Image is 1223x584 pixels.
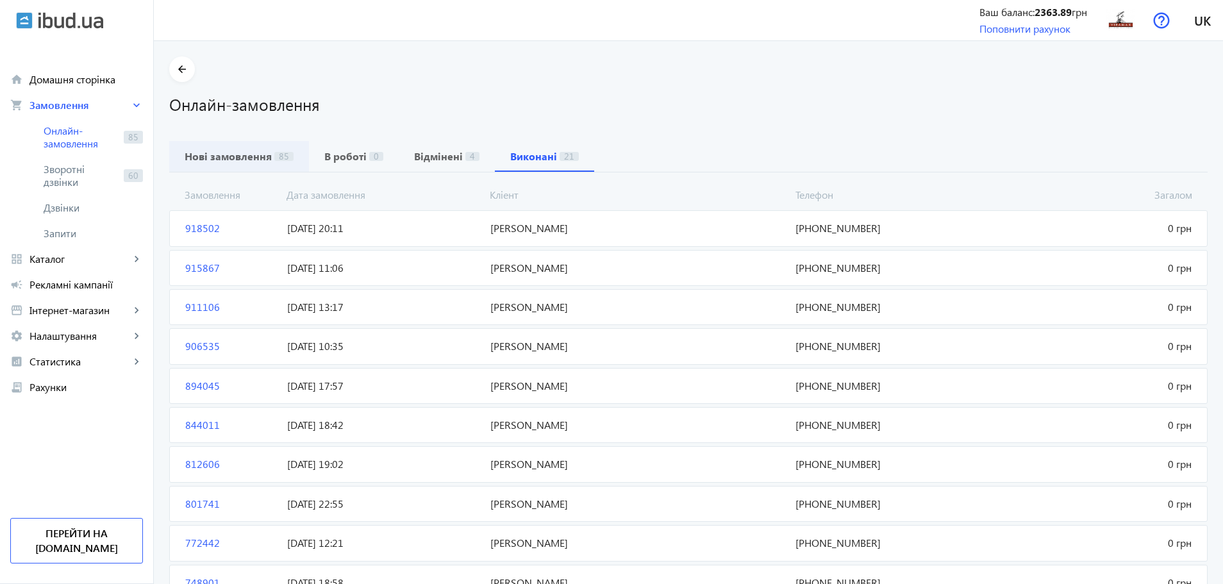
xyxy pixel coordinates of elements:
span: Кліент [485,188,790,202]
span: [DATE] 22:55 [282,497,485,511]
span: [PERSON_NAME] [485,221,790,235]
b: В роботі [324,151,367,162]
span: Рекламні кампанії [29,278,143,291]
span: Інтернет-магазин [29,304,130,317]
span: [DATE] 11:06 [282,261,485,275]
span: 0 грн [994,379,1197,393]
img: ibud.svg [16,12,33,29]
img: ibud_text.svg [38,12,103,29]
span: [PERSON_NAME] [485,457,790,471]
span: [PERSON_NAME] [485,300,790,314]
span: [DATE] 10:35 [282,339,485,353]
span: [PERSON_NAME] [485,261,790,275]
span: [PHONE_NUMBER] [790,261,994,275]
span: 812606 [180,457,282,471]
span: uk [1194,12,1211,28]
span: [PHONE_NUMBER] [790,418,994,432]
span: 0 грн [994,536,1197,550]
span: 85 [274,152,294,161]
mat-icon: settings [10,330,23,342]
span: Замовлення [29,99,130,112]
span: [PHONE_NUMBER] [790,536,994,550]
span: Дзвінки [44,201,143,214]
span: [PERSON_NAME] [485,379,790,393]
span: Домашня сторінка [29,73,143,86]
span: [DATE] 13:17 [282,300,485,314]
span: Запити [44,227,143,240]
span: 894045 [180,379,282,393]
span: Налаштування [29,330,130,342]
span: 0 грн [994,457,1197,471]
span: Замовлення [179,188,281,202]
b: Нові замовлення [185,151,272,162]
span: [PHONE_NUMBER] [790,221,994,235]
mat-icon: keyboard_arrow_right [130,304,143,317]
mat-icon: keyboard_arrow_right [130,253,143,265]
span: 0 грн [994,300,1197,314]
span: [PERSON_NAME] [485,339,790,353]
span: [PERSON_NAME] [485,497,790,511]
mat-icon: analytics [10,355,23,368]
mat-icon: grid_view [10,253,23,265]
span: [PHONE_NUMBER] [790,300,994,314]
a: Перейти на [DOMAIN_NAME] [10,518,143,563]
span: 0 грн [994,497,1197,511]
span: 0 грн [994,418,1197,432]
mat-icon: storefront [10,304,23,317]
span: 0 грн [994,339,1197,353]
mat-icon: receipt_long [10,381,23,394]
span: 21 [560,152,579,161]
span: 911106 [180,300,282,314]
h1: Онлайн-замовлення [169,93,1208,115]
span: [DATE] 18:42 [282,418,485,432]
mat-icon: keyboard_arrow_right [130,99,143,112]
mat-icon: shopping_cart [10,99,23,112]
span: Телефон [790,188,994,202]
img: 2004760cc8b15bef413008809921920-e119387fb2.jpg [1106,6,1135,35]
mat-icon: home [10,73,23,86]
span: 85 [124,131,143,144]
span: 0 грн [994,221,1197,235]
span: 918502 [180,221,282,235]
span: [PHONE_NUMBER] [790,379,994,393]
span: 772442 [180,536,282,550]
span: 4 [465,152,479,161]
a: Поповнити рахунок [979,22,1070,35]
span: 801741 [180,497,282,511]
span: [PERSON_NAME] [485,536,790,550]
span: Каталог [29,253,130,265]
span: [DATE] 17:57 [282,379,485,393]
mat-icon: campaign [10,278,23,291]
span: [DATE] 12:21 [282,536,485,550]
span: 844011 [180,418,282,432]
span: 0 [369,152,383,161]
span: 906535 [180,339,282,353]
b: Виконані [510,151,557,162]
span: Зворотні дзвінки [44,163,119,188]
b: Відмінені [414,151,463,162]
span: Дата замовлення [281,188,485,202]
img: help.svg [1153,12,1170,29]
mat-icon: keyboard_arrow_right [130,355,143,368]
span: [PHONE_NUMBER] [790,497,994,511]
span: [PHONE_NUMBER] [790,457,994,471]
mat-icon: arrow_back [174,62,190,78]
span: Рахунки [29,381,143,394]
span: Загалом [994,188,1197,202]
span: 915867 [180,261,282,275]
span: Статистика [29,355,130,368]
span: [DATE] 19:02 [282,457,485,471]
span: Онлайн-замовлення [44,124,119,150]
span: [PERSON_NAME] [485,418,790,432]
span: [PHONE_NUMBER] [790,339,994,353]
span: 60 [124,169,143,182]
div: Ваш баланс: грн [979,5,1087,19]
mat-icon: keyboard_arrow_right [130,330,143,342]
span: [DATE] 20:11 [282,221,485,235]
span: 0 грн [994,261,1197,275]
b: 2363.89 [1035,5,1072,19]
